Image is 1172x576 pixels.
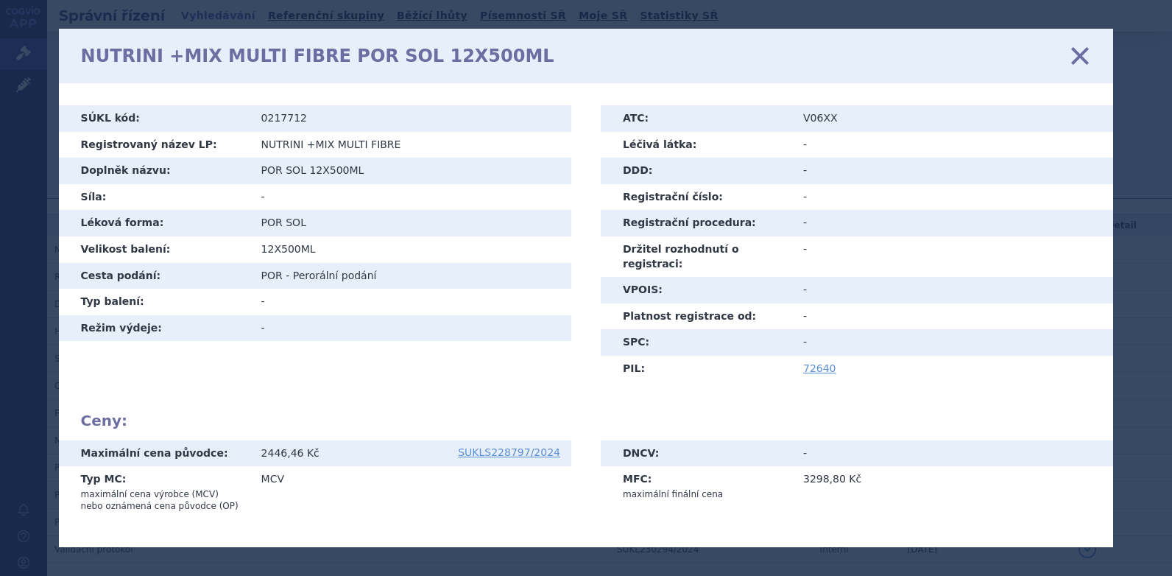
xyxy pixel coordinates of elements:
[59,184,250,211] th: Síla:
[250,105,571,132] td: 0217712
[250,132,571,158] td: NUTRINI +MIX MULTI FIBRE
[792,184,1113,211] td: -
[286,270,289,281] span: -
[601,466,792,506] th: MFC:
[59,315,250,342] th: Režim výdeje:
[1069,45,1091,67] a: zavřít
[250,289,571,315] td: -
[59,105,250,132] th: SÚKL kód:
[601,277,792,303] th: VPOIS:
[59,210,250,236] th: Léková forma:
[261,270,283,281] span: POR
[792,440,1113,467] td: -
[792,158,1113,184] td: -
[59,289,250,315] th: Typ balení:
[59,440,250,467] th: Maximální cena původce:
[803,362,836,374] a: 72640
[59,263,250,289] th: Cesta podání:
[59,466,250,518] th: Typ MC:
[792,105,1113,132] td: V06XX
[601,440,792,467] th: DNCV:
[81,547,1092,565] h2: Informace o úhradě č. :
[601,210,792,236] th: Registrační procedura:
[250,466,571,518] td: MCV
[250,315,571,342] td: -
[601,236,792,277] th: Držitel rozhodnutí o registraci:
[792,329,1113,356] td: -
[792,303,1113,330] td: -
[458,447,560,457] a: SUKLS228797/2024
[81,412,1092,429] h2: Ceny:
[623,488,781,500] p: maximální finální cena
[601,329,792,356] th: SPC:
[81,488,239,512] p: maximální cena výrobce (MCV) nebo oznámená cena původce (OP)
[601,184,792,211] th: Registrační číslo:
[792,236,1113,277] td: -
[261,447,320,459] span: 2446,46 Kč
[250,236,571,263] td: 12X500ML
[250,210,571,236] td: POR SOL
[59,236,250,263] th: Velikost balení:
[59,158,250,184] th: Doplněk názvu:
[792,132,1113,158] td: -
[792,210,1113,236] td: -
[263,547,273,565] span: 1
[601,105,792,132] th: ATC:
[601,132,792,158] th: Léčivá látka:
[792,277,1113,303] td: -
[81,46,554,67] h1: NUTRINI +MIX MULTI FIBRE POR SOL 12X500ML
[601,158,792,184] th: DDD:
[293,270,377,281] span: Perorální podání
[601,356,792,382] th: PIL:
[601,303,792,330] th: Platnost registrace od:
[59,132,250,158] th: Registrovaný název LP:
[250,184,571,211] td: -
[792,466,1113,506] td: 3298,80 Kč
[250,158,571,184] td: POR SOL 12X500ML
